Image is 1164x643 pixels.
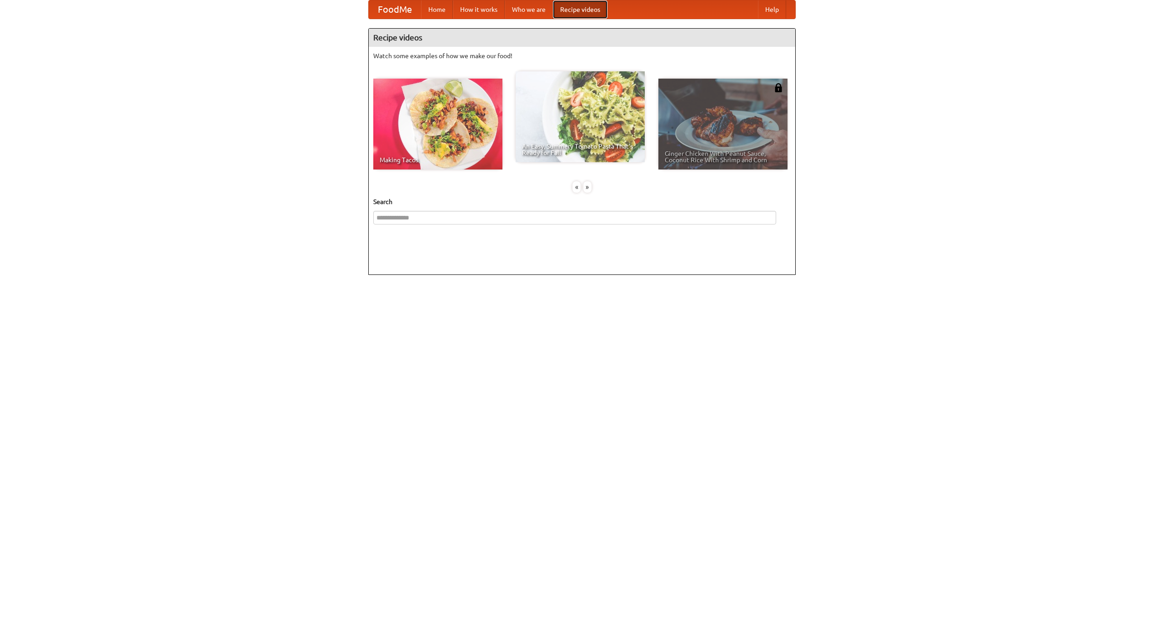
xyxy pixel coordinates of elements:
a: Who we are [505,0,553,19]
a: An Easy, Summery Tomato Pasta That's Ready for Fall [516,71,645,162]
p: Watch some examples of how we make our food! [373,51,791,60]
img: 483408.png [774,83,783,92]
h4: Recipe videos [369,29,795,47]
a: Home [421,0,453,19]
span: An Easy, Summery Tomato Pasta That's Ready for Fall [522,143,638,156]
a: Help [758,0,786,19]
h5: Search [373,197,791,206]
span: Making Tacos [380,157,496,163]
div: » [583,181,592,193]
a: Recipe videos [553,0,607,19]
a: FoodMe [369,0,421,19]
a: Making Tacos [373,79,502,169]
div: « [572,181,581,193]
a: How it works [453,0,505,19]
